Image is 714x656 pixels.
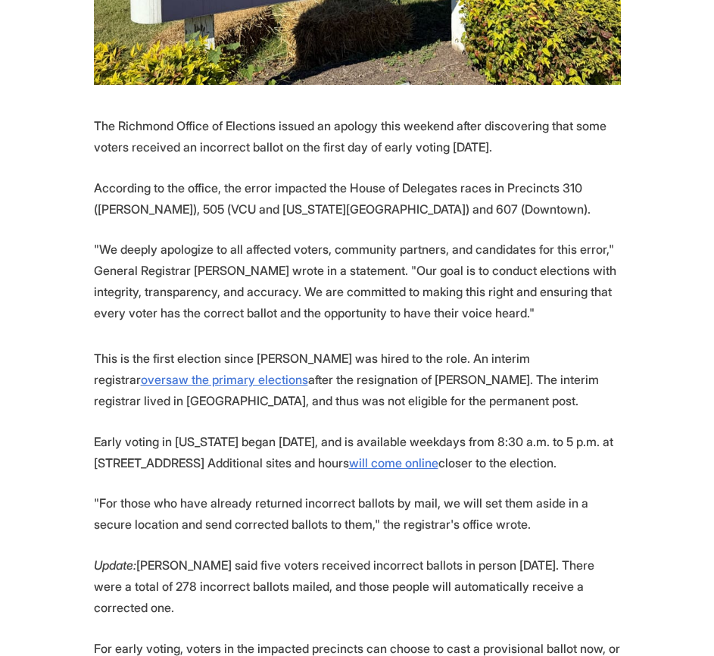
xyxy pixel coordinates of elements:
p: This is the first election since [PERSON_NAME] was hired to the role. An interim registrar after ... [94,348,621,411]
em: Update: [94,558,136,573]
p: Early voting in [US_STATE] began [DATE], and is available weekdays from 8:30 a.m. to 5 p.m. at [S... [94,431,621,473]
p: "We deeply apologize to all affected voters, community partners, and candidates for this error," ... [94,239,621,323]
a: will come online [349,455,438,470]
p: [PERSON_NAME] said five voters received incorrect ballots in person [DATE]. There were a total of... [94,554,621,618]
p: According to the office, the error impacted the House of Delegates races in Precincts 310 ([PERSO... [94,177,621,220]
p: "For those who have already returned incorrect ballots by mail, we will set them aside in a secur... [94,492,621,535]
a: oversaw the primary elections [141,372,308,387]
p: The Richmond Office of Elections issued an apology this weekend after discovering that some voter... [94,115,621,158]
